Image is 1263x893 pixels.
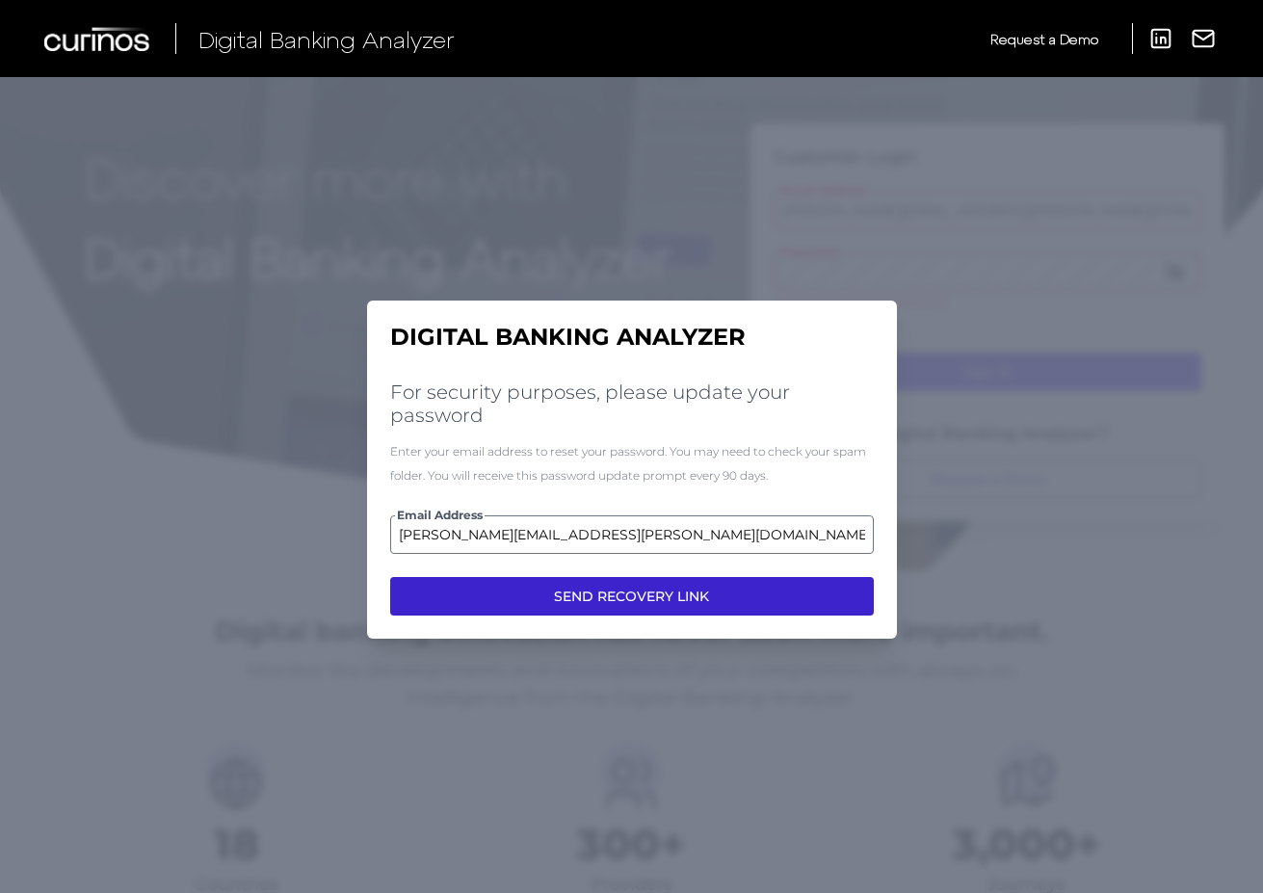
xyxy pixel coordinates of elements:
[990,31,1098,47] span: Request a Demo
[44,27,152,51] img: Curinos
[198,25,455,53] span: Digital Banking Analyzer
[390,439,874,487] div: Enter your email address to reset your password. You may need to check your spam folder. You will...
[395,508,485,523] span: Email Address
[390,381,874,427] h2: For security purposes, please update your password
[390,324,874,352] h1: Digital Banking Analyzer
[990,23,1098,55] a: Request a Demo
[390,577,874,616] button: SEND RECOVERY LINK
